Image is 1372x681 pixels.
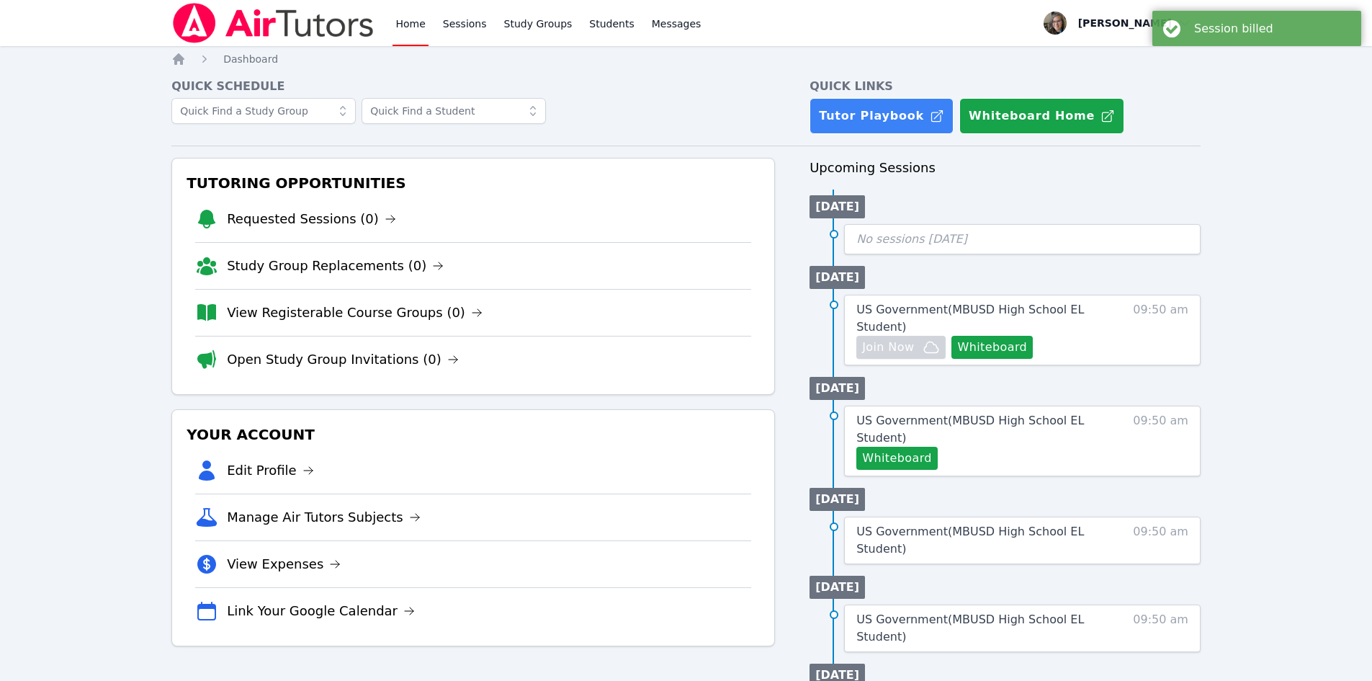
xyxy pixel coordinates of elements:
[951,336,1033,359] button: Whiteboard
[171,78,775,95] h4: Quick Schedule
[171,52,1201,66] nav: Breadcrumb
[184,422,763,448] h3: Your Account
[227,350,459,370] a: Open Study Group Invitations (0)
[362,98,546,124] input: Quick Find a Student
[856,412,1106,447] a: US Government(MBUSD High School EL Student)
[227,209,396,229] a: Requested Sessions (0)
[856,414,1084,445] span: US Government ( MBUSD High School EL Student )
[810,266,865,289] li: [DATE]
[1133,523,1188,558] span: 09:50 am
[810,488,865,511] li: [DATE]
[959,98,1124,134] button: Whiteboard Home
[810,576,865,599] li: [DATE]
[227,507,421,528] a: Manage Air Tutors Subjects
[810,98,954,134] a: Tutor Playbook
[227,303,483,323] a: View Registerable Course Groups (0)
[856,611,1106,646] a: US Government(MBUSD High School EL Student)
[1194,22,1350,35] div: Session billed
[856,523,1106,558] a: US Government(MBUSD High School EL Student)
[171,3,375,43] img: Air Tutors
[856,301,1106,336] a: US Government(MBUSD High School EL Student)
[810,158,1201,178] h3: Upcoming Sessions
[856,613,1084,644] span: US Government ( MBUSD High School EL Student )
[171,98,356,124] input: Quick Find a Study Group
[223,52,278,66] a: Dashboard
[184,170,763,196] h3: Tutoring Opportunities
[810,78,1201,95] h4: Quick Links
[227,256,444,276] a: Study Group Replacements (0)
[1133,301,1188,359] span: 09:50 am
[856,525,1084,556] span: US Government ( MBUSD High School EL Student )
[227,554,341,574] a: View Expenses
[227,460,314,481] a: Edit Profile
[856,336,946,359] button: Join Now
[810,377,865,400] li: [DATE]
[1133,412,1188,470] span: 09:50 am
[810,195,865,218] li: [DATE]
[227,601,415,621] a: Link Your Google Calendar
[1133,611,1188,646] span: 09:50 am
[856,447,938,470] button: Whiteboard
[856,303,1084,334] span: US Government ( MBUSD High School EL Student )
[652,17,701,31] span: Messages
[223,53,278,65] span: Dashboard
[856,232,967,246] span: No sessions [DATE]
[862,339,914,356] span: Join Now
